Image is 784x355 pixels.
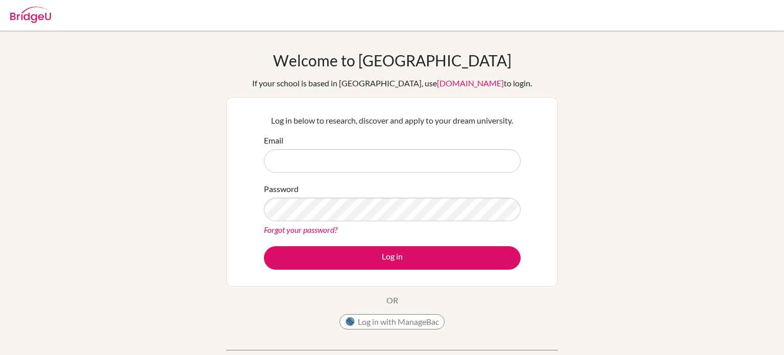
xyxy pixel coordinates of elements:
[264,114,521,127] p: Log in below to research, discover and apply to your dream university.
[264,225,337,234] a: Forgot your password?
[437,78,504,88] a: [DOMAIN_NAME]
[386,294,398,306] p: OR
[252,77,532,89] div: If your school is based in [GEOGRAPHIC_DATA], use to login.
[339,314,445,329] button: Log in with ManageBac
[10,7,51,23] img: Bridge-U
[273,51,511,69] h1: Welcome to [GEOGRAPHIC_DATA]
[264,134,283,147] label: Email
[264,246,521,270] button: Log in
[264,183,299,195] label: Password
